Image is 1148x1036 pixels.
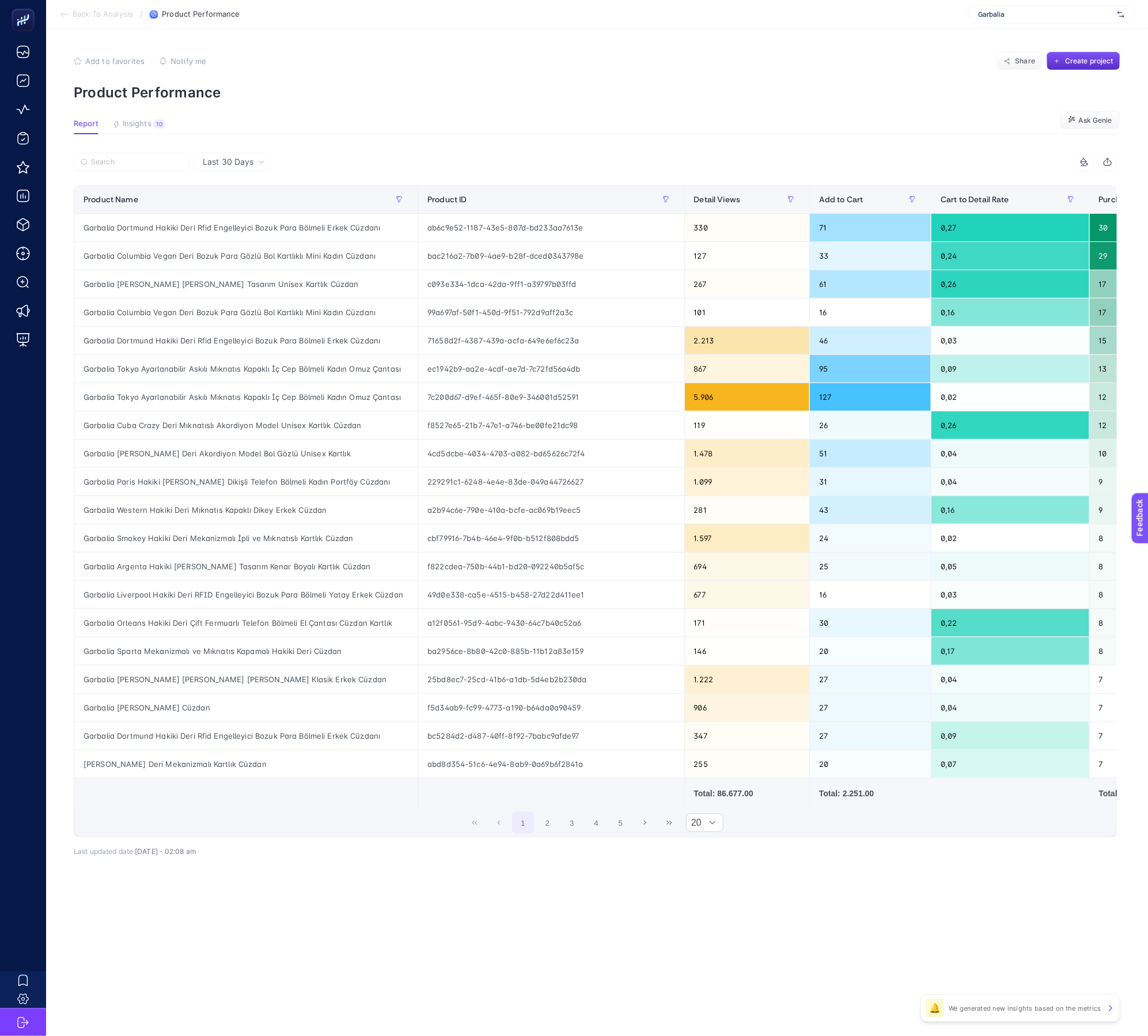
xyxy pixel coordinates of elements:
[74,383,418,411] div: Garbalia Tokyo Ayarlanabilir Askılı Mıknatıs Kapaklı İç Cep Bölmeli Kadın Omuz Çantası
[810,242,931,270] div: 33
[810,496,931,524] div: 43
[1117,9,1124,20] img: svg%3e
[1016,56,1036,66] span: Share
[810,327,931,354] div: 46
[203,156,253,168] span: Last 30 Days
[74,694,418,721] div: Garbalia [PERSON_NAME] Cüzdan
[427,195,467,204] span: Product ID
[931,298,1089,326] div: 0,16
[609,812,631,834] button: 5
[135,847,196,856] span: [DATE]・02:08 am
[84,195,138,204] span: Product Name
[810,411,931,439] div: 26
[418,609,684,637] div: a12f0561-95d9-4abc-9430-64c7b40c52a6
[694,195,741,204] span: Detail Views
[931,411,1089,439] div: 0,26
[810,553,931,580] div: 25
[685,468,810,496] div: 1.099
[1060,111,1120,130] button: Ask Genie
[74,637,418,665] div: Garbalia Sparta Mekanizmalı ve Mıknatıs Kapamalı Hakiki Deri Cüzdan
[685,496,810,524] div: 281
[171,56,206,66] span: Notify me
[810,298,931,326] div: 16
[810,355,931,383] div: 95
[685,666,810,693] div: 1.222
[74,298,418,326] div: Garbalia Columbia Vegan Deri Bozuk Para Gözlü Bol Kartlıklı Mini Kadın Cüzdanı
[931,694,1089,721] div: 0,04
[931,496,1089,524] div: 0,16
[810,637,931,665] div: 20
[810,750,931,778] div: 20
[74,496,418,524] div: Garbalia Western Hakiki Deri Mıknatıs Kapaklı Dikey Erkek Cüzdan
[74,270,418,298] div: Garbalia [PERSON_NAME] [PERSON_NAME] Tasarım Unisex Kartlık Cüzdan
[7,3,44,13] span: Feedback
[810,666,931,693] div: 27
[123,119,151,128] span: Insights
[418,637,684,665] div: ba2956ce-8b80-42c0-885b-11b12a83e159
[418,524,684,552] div: cbf79916-7b4b-46e4-9f0b-b512f808bdd5
[658,812,680,834] button: Last Page
[561,812,583,834] button: 3
[74,581,418,608] div: Garbalia Liverpool Hakiki Deri RFID Engelleyici Bozuk Para Bölmeli Yatay Erkek Cüzdan
[685,524,810,552] div: 1.597
[140,9,143,18] span: /
[810,524,931,552] div: 24
[418,553,684,580] div: f822cdea-750b-44b1-bd20-092240b5af5c
[418,496,684,524] div: a2b94c6e-790e-410a-bcfe-ac069b19eec5
[931,270,1089,298] div: 0,26
[74,609,418,637] div: Garbalia Orleans Hakiki Deri Çift Fermuarlı Telefon Bölmeli El Çantası Cüzdan Kartlık
[74,119,98,128] span: Report
[931,722,1089,750] div: 0,09
[810,722,931,750] div: 27
[685,383,810,411] div: 5.906
[685,694,810,721] div: 906
[418,242,684,270] div: bac216a2-7b09-4ae9-b28f-dced0343798e
[685,242,810,270] div: 127
[931,609,1089,637] div: 0,22
[418,440,684,467] div: 4cd5dcbe-4034-4703-a082-bd65626c72f4
[418,383,684,411] div: 7c200d67-d9ef-465f-80e9-346001d52591
[694,788,801,799] div: Total: 86.677.00
[810,468,931,496] div: 31
[685,637,810,665] div: 146
[810,440,931,467] div: 51
[418,581,684,608] div: 49d0e338-ca5e-4515-b458-27d22d411ee1
[978,10,1113,19] span: Garbalia
[687,814,702,831] span: Rows per page
[931,383,1089,411] div: 0,02
[418,722,684,750] div: bc5284d2-d487-40ff-8f92-7babc9afde97
[418,411,684,439] div: f8527e65-21b7-47e1-a746-be00fe21dc98
[85,56,145,66] span: Add to favorites
[685,327,810,354] div: 2.213
[74,524,418,552] div: Garbalia Smokey Hakiki Deri Mekanizmalı İpli ve Mıknatıslı Kartlık Cüzdan
[810,581,931,608] div: 16
[810,270,931,298] div: 61
[418,270,684,298] div: c093e334-1dca-42da-9ff1-a39797b03ffd
[159,56,206,66] button: Notify me
[74,355,418,383] div: Garbalia Tokyo Ayarlanabilir Askılı Mıknatıs Kapaklı İç Cep Bölmeli Kadın Omuz Çantası
[418,468,684,496] div: 229291c1-6248-4e4e-83de-049a44726627
[931,355,1089,383] div: 0,09
[931,666,1089,693] div: 0,04
[685,298,810,326] div: 101
[810,383,931,411] div: 127
[931,637,1089,665] div: 0,17
[74,84,1120,101] p: Product Performance
[634,812,656,834] button: Next Page
[74,242,418,270] div: Garbalia Columbia Vegan Deri Bozuk Para Gözlü Bol Kartlıklı Mini Kadın Cüzdanı
[819,788,922,799] div: Total: 2.251.00
[418,298,684,326] div: 99a697af-50f1-450d-9f51-792d9aff2a3c
[73,10,133,19] span: Back To Analysis
[685,609,810,637] div: 171
[74,722,418,750] div: Garbalia Dortmund Hakiki Deri Rfid Engelleyici Bozuk Para Bölmeli Erkek Cüzdanı
[74,327,418,354] div: Garbalia Dortmund Hakiki Deri Rfid Engelleyici Bozuk Para Bölmeli Erkek Cüzdanı
[685,553,810,580] div: 694
[74,214,418,241] div: Garbalia Dortmund Hakiki Deri Rfid Engelleyici Bozuk Para Bölmeli Erkek Cüzdanı
[685,214,810,241] div: 330
[685,411,810,439] div: 119
[1047,52,1120,70] button: Create project
[931,327,1089,354] div: 0,03
[685,750,810,778] div: 255
[91,158,182,167] input: Search
[512,812,534,834] button: 1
